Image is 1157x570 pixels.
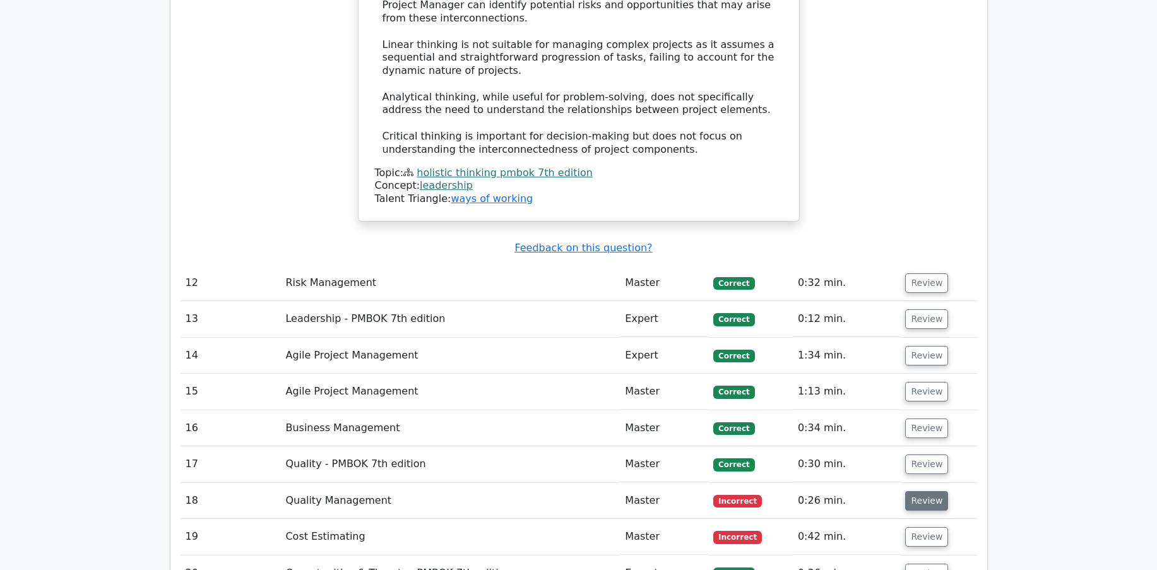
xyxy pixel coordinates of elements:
td: Risk Management [280,265,620,301]
td: Business Management [280,410,620,446]
span: Correct [713,350,754,362]
td: Agile Project Management [280,374,620,410]
button: Review [905,491,948,511]
td: 1:13 min. [793,374,901,410]
td: Cost Estimating [280,519,620,555]
td: Quality Management [280,483,620,519]
td: Master [620,519,708,555]
td: 14 [181,338,281,374]
td: Master [620,446,708,482]
span: Correct [713,458,754,471]
td: Master [620,410,708,446]
td: Leadership - PMBOK 7th edition [280,301,620,337]
button: Review [905,309,948,329]
button: Review [905,454,948,474]
td: 0:12 min. [793,301,901,337]
td: 18 [181,483,281,519]
button: Review [905,527,948,547]
div: Talent Triangle: [375,167,783,206]
span: Correct [713,422,754,435]
td: Master [620,483,708,519]
td: 0:32 min. [793,265,901,301]
td: 16 [181,410,281,446]
a: Feedback on this question? [514,242,652,254]
td: 17 [181,446,281,482]
td: Master [620,265,708,301]
td: 12 [181,265,281,301]
a: ways of working [451,193,533,205]
td: Expert [620,301,708,337]
td: 19 [181,519,281,555]
span: Incorrect [713,531,762,543]
td: 13 [181,301,281,337]
button: Review [905,382,948,401]
td: 0:26 min. [793,483,901,519]
td: 0:34 min. [793,410,901,446]
button: Review [905,419,948,438]
a: holistic thinking pmbok 7th edition [417,167,593,179]
button: Review [905,346,948,365]
td: 0:30 min. [793,446,901,482]
span: Correct [713,277,754,290]
td: 1:34 min. [793,338,901,374]
div: Topic: [375,167,783,180]
span: Incorrect [713,495,762,508]
div: Concept: [375,179,783,193]
td: Master [620,374,708,410]
td: Quality - PMBOK 7th edition [280,446,620,482]
a: leadership [420,179,473,191]
td: 15 [181,374,281,410]
span: Correct [713,386,754,398]
td: Agile Project Management [280,338,620,374]
td: Expert [620,338,708,374]
td: 0:42 min. [793,519,901,555]
span: Correct [713,313,754,326]
button: Review [905,273,948,293]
